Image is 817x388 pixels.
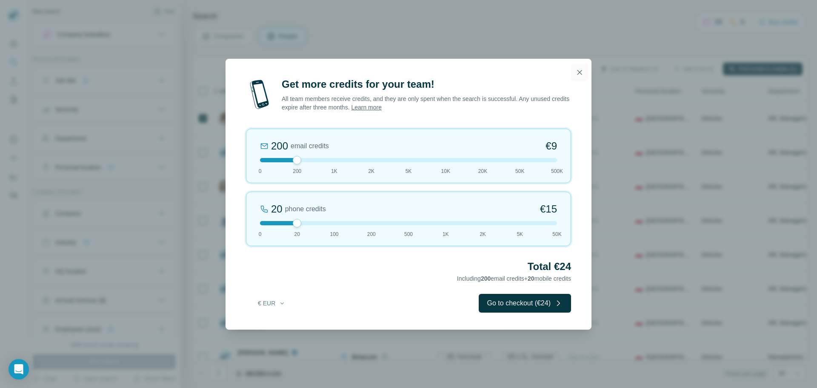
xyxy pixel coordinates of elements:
[282,95,571,112] p: All team members receive credits, and they are only spent when the search is successful. Any unus...
[552,230,561,238] span: 50K
[252,296,291,311] button: € EUR
[285,204,326,214] span: phone credits
[480,230,486,238] span: 2K
[271,139,288,153] div: 200
[478,167,487,175] span: 20K
[441,167,450,175] span: 10K
[331,167,337,175] span: 1K
[457,275,571,282] span: Including email credits + mobile credits
[9,359,29,379] div: Open Intercom Messenger
[246,260,571,273] h2: Total €24
[291,141,329,151] span: email credits
[259,167,262,175] span: 0
[404,230,413,238] span: 500
[481,275,491,282] span: 200
[293,167,301,175] span: 200
[367,230,376,238] span: 200
[546,139,557,153] span: €9
[259,230,262,238] span: 0
[551,167,563,175] span: 500K
[330,230,338,238] span: 100
[479,294,571,313] button: Go to checkout (€24)
[351,104,382,111] a: Learn more
[540,202,557,216] span: €15
[443,230,449,238] span: 1K
[515,167,524,175] span: 50K
[406,167,412,175] span: 5K
[368,167,374,175] span: 2K
[294,230,300,238] span: 20
[246,78,273,112] img: mobile-phone
[271,202,283,216] div: 20
[517,230,523,238] span: 5K
[528,275,534,282] span: 20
